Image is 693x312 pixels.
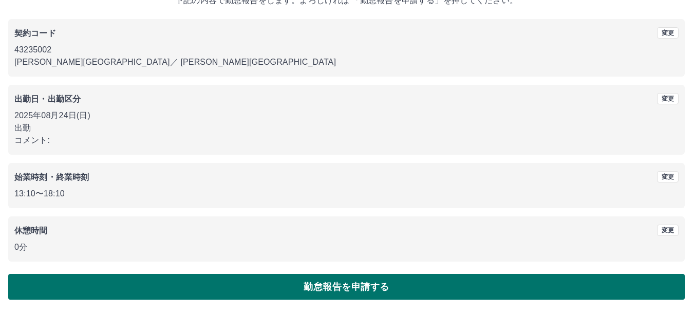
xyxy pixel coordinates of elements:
button: 変更 [657,27,679,39]
b: 出勤日・出勤区分 [14,95,81,103]
button: 変更 [657,171,679,182]
p: 出勤 [14,122,679,134]
button: 勤怠報告を申請する [8,274,685,300]
button: 変更 [657,225,679,236]
p: [PERSON_NAME][GEOGRAPHIC_DATA] ／ [PERSON_NAME][GEOGRAPHIC_DATA] [14,56,679,68]
p: コメント: [14,134,679,146]
button: 変更 [657,93,679,104]
p: 43235002 [14,44,679,56]
p: 2025年08月24日(日) [14,109,679,122]
p: 13:10 〜 18:10 [14,188,679,200]
b: 始業時刻・終業時刻 [14,173,89,181]
b: 休憩時間 [14,226,48,235]
p: 0分 [14,241,679,253]
b: 契約コード [14,29,56,38]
